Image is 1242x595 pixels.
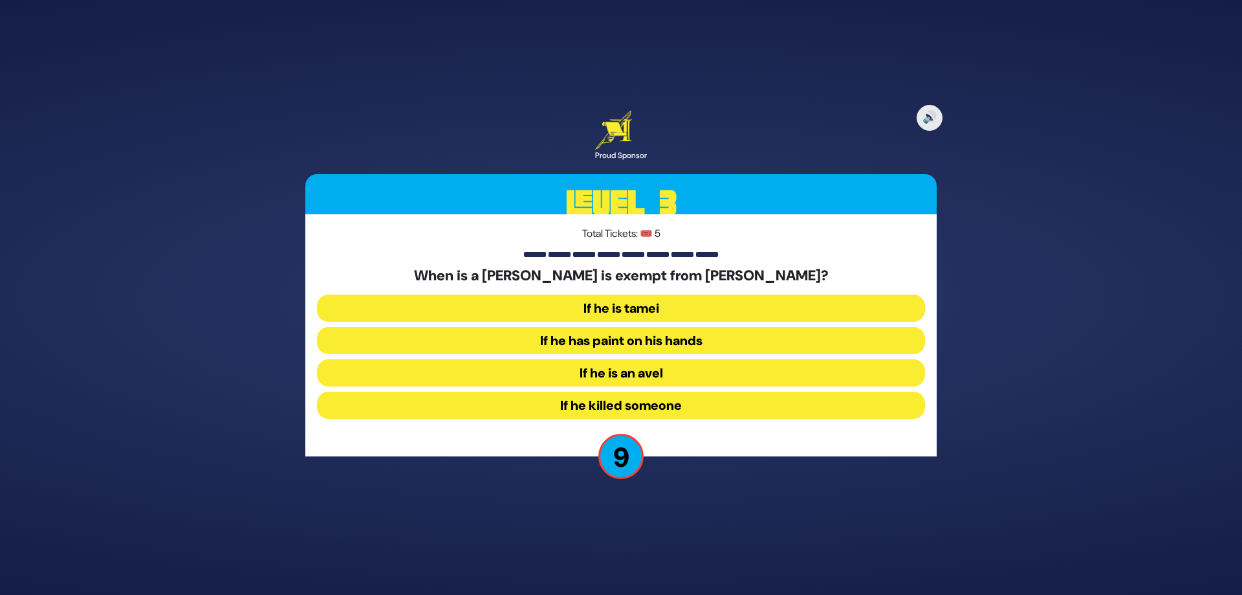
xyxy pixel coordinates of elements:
[305,174,937,232] h3: Level 3
[317,327,925,354] button: If he has paint on his hands
[317,226,925,241] p: Total Tickets: 🎟️ 5
[317,295,925,322] button: If he is tamei
[917,105,942,131] button: 🔊
[317,392,925,419] button: If he killed someone
[317,359,925,387] button: If he is an avel
[317,267,925,284] h5: When is a [PERSON_NAME] is exempt from [PERSON_NAME]?
[595,111,632,150] img: Artscroll
[598,434,644,479] p: 9
[595,150,647,161] div: Proud Sponsor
